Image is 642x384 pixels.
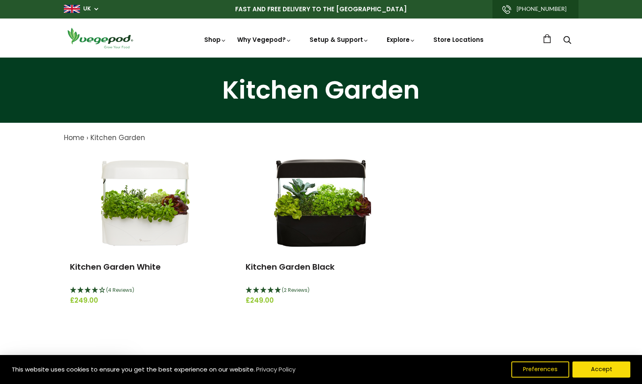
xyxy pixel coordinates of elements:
a: Home [64,133,84,142]
img: Kitchen Garden White [95,151,195,252]
span: £249.00 [70,295,221,306]
button: Accept [572,361,630,378]
h1: Kitchen Garden [10,78,632,103]
a: Kitchen Garden White [70,261,161,273]
nav: breadcrumbs [64,133,578,143]
div: 5 Stars - 2 Reviews [246,285,396,296]
a: Why Vegepod? [237,35,292,44]
a: Store Locations [433,35,484,44]
a: Kitchen Garden Black [246,261,334,273]
a: Search [563,37,571,45]
span: (4 Reviews) [106,287,134,293]
span: This website uses cookies to ensure you get the best experience on our website. [12,365,255,374]
span: (2 Reviews) [282,287,310,293]
span: £249.00 [246,295,396,306]
a: Shop [204,35,227,44]
span: › [86,133,88,142]
a: Kitchen Garden [90,133,145,142]
img: gb_large.png [64,5,80,13]
a: Privacy Policy (opens in a new tab) [255,362,297,377]
img: Vegepod [64,27,136,50]
a: Explore [387,35,416,44]
div: 4 Stars - 4 Reviews [70,285,221,296]
a: Setup & Support [310,35,369,44]
button: Preferences [511,361,569,378]
img: Kitchen Garden Black [271,151,371,252]
a: UK [83,5,91,13]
